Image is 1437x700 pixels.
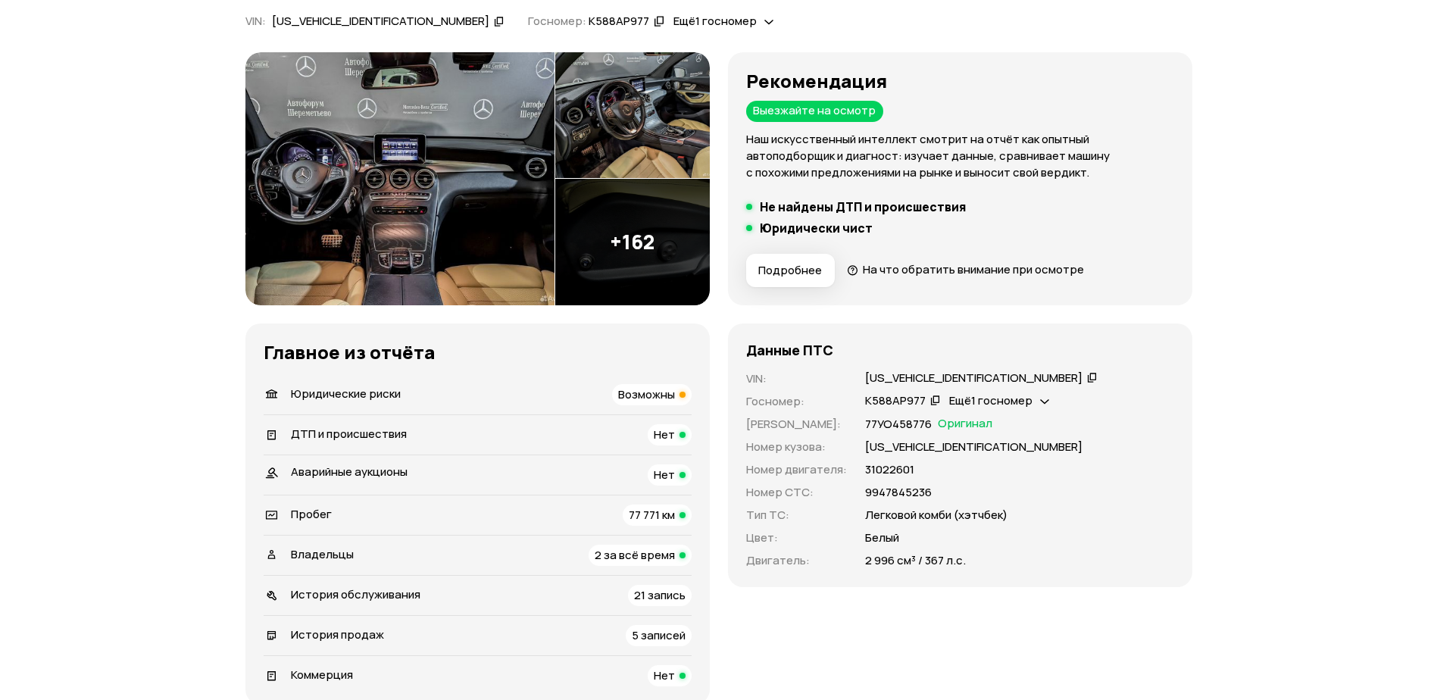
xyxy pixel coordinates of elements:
[847,261,1085,277] a: На что обратить внимание при осмотре
[746,461,847,478] p: Номер двигателя :
[654,667,675,683] span: Нет
[746,342,833,358] h4: Данные ПТС
[865,439,1082,455] p: [US_VEHICLE_IDENTIFICATION_NUMBER]
[629,507,675,523] span: 77 771 км
[746,439,847,455] p: Номер кузова :
[758,263,822,278] span: Подробнее
[865,393,926,409] div: К588АР977
[746,254,835,287] button: Подробнее
[291,464,408,480] span: Аварийные аукционы
[618,386,675,402] span: Возможны
[654,427,675,442] span: Нет
[654,467,675,483] span: Нет
[746,70,1174,92] h3: Рекомендация
[746,530,847,546] p: Цвет :
[291,426,407,442] span: ДТП и происшествия
[865,370,1082,386] div: [US_VEHICLE_IDENTIFICATION_NUMBER]
[865,484,932,501] p: 9947845236
[746,484,847,501] p: Номер СТС :
[865,530,899,546] p: Белый
[589,14,649,30] div: К588АР977
[291,546,354,562] span: Владельцы
[746,131,1174,181] p: Наш искусственный интеллект смотрит на отчёт как опытный автоподборщик и диагност: изучает данные...
[673,13,757,29] span: Ещё 1 госномер
[595,547,675,563] span: 2 за всё время
[291,386,401,402] span: Юридические риски
[746,101,883,122] div: Выезжайте на осмотр
[291,667,353,683] span: Коммерция
[291,506,332,522] span: Пробег
[746,416,847,433] p: [PERSON_NAME] :
[760,199,966,214] h5: Не найдены ДТП и происшествия
[746,393,847,410] p: Госномер :
[938,416,992,433] span: Оригинал
[865,552,966,569] p: 2 996 см³ / 367 л.с.
[746,507,847,523] p: Тип ТС :
[865,461,914,478] p: 31022601
[245,13,266,29] span: VIN :
[291,586,420,602] span: История обслуживания
[746,552,847,569] p: Двигатель :
[528,13,586,29] span: Госномер:
[949,392,1032,408] span: Ещё 1 госномер
[634,587,686,603] span: 21 запись
[865,507,1007,523] p: Легковой комби (хэтчбек)
[863,261,1084,277] span: На что обратить внимание при осмотре
[746,370,847,387] p: VIN :
[291,627,384,642] span: История продаж
[865,416,932,433] p: 77УО458776
[760,220,873,236] h5: Юридически чист
[264,342,692,363] h3: Главное из отчёта
[272,14,489,30] div: [US_VEHICLE_IDENTIFICATION_NUMBER]
[632,627,686,643] span: 5 записей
